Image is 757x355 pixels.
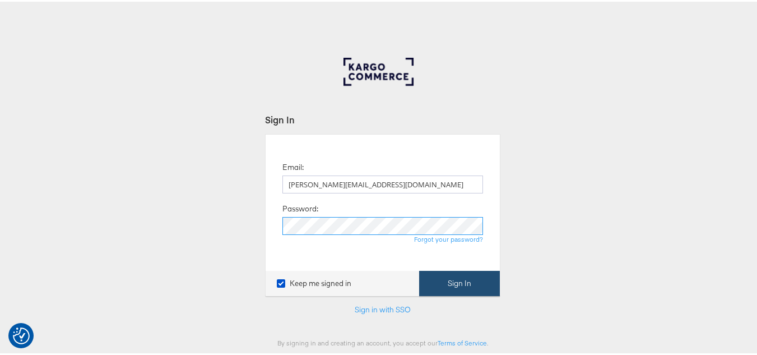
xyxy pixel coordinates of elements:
div: By signing in and creating an account, you accept our . [265,337,500,345]
input: Email [282,174,483,192]
button: Sign In [419,269,500,294]
label: Email: [282,160,304,171]
img: Revisit consent button [13,326,30,343]
a: Terms of Service [438,337,487,345]
a: Forgot your password? [414,233,483,242]
div: Sign In [265,112,500,125]
label: Password: [282,202,318,213]
button: Consent Preferences [13,326,30,343]
label: Keep me signed in [277,276,351,287]
a: Sign in with SSO [355,303,411,313]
